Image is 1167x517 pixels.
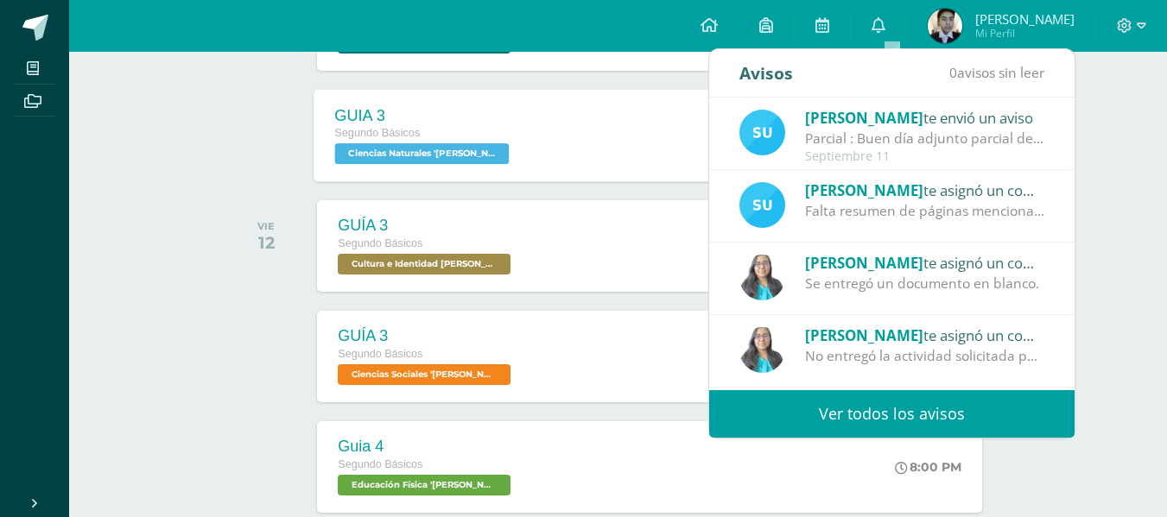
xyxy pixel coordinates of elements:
[739,110,785,155] img: 14471758ff6613f552bde5ba870308b6.png
[805,325,923,345] span: [PERSON_NAME]
[805,346,1045,366] div: No entregó la actividad solicitada por correo electrónico
[335,106,514,124] div: GUIA 3
[338,364,511,385] span: Ciencias Sociales 'Newton'
[709,390,1075,438] a: Ver todos los avisos
[975,10,1075,28] span: [PERSON_NAME]
[949,63,1044,82] span: avisos sin leer
[338,475,511,495] span: Educación Física 'Newton'
[805,108,923,128] span: [PERSON_NAME]
[257,220,275,232] div: VIE
[739,255,785,300] img: e378057103c8e9f5fc9b21591b912aad.png
[739,327,785,373] img: e378057103c8e9f5fc9b21591b912aad.png
[805,253,923,273] span: [PERSON_NAME]
[895,459,961,475] div: 8:00 PM
[338,458,422,470] span: Segundo Básicos
[805,180,923,200] span: [PERSON_NAME]
[739,49,793,97] div: Avisos
[975,26,1075,41] span: Mi Perfil
[805,149,1045,164] div: Septiembre 11
[805,201,1045,221] div: Falta resumen de páginas mencionadas en guía
[805,274,1045,293] div: Se entregó un documento en blanco.
[338,237,422,249] span: Segundo Básicos
[335,143,510,164] span: Ciencias Naturales 'Newton'
[805,251,1045,274] div: te asignó un comentario en 'CALIGRAFÍA: LIB Y CUA 76-77' para 'Lectura/Caligrafía'
[338,348,422,360] span: Segundo Básicos
[338,254,511,274] span: Cultura e Identidad Maya 'Newton'
[338,217,515,235] div: GUÍA 3
[805,324,1045,346] div: te asignó un comentario en 'GUIA 2' para 'Comunicación y Lenguaje Idioma Extranjero'
[338,438,515,456] div: Guia 4
[805,179,1045,201] div: te asignó un comentario en 'GUIA 3' para 'Matemática'
[338,327,515,345] div: GUÍA 3
[949,63,957,82] span: 0
[805,129,1045,148] div: Parcial : Buen día adjunto parcial de matemáticas favor de enviarlo a mi correo Fecha de entrega ...
[257,232,275,253] div: 12
[739,182,785,228] img: 14471758ff6613f552bde5ba870308b6.png
[335,127,421,139] span: Segundo Básicos
[928,9,962,43] img: 9974c6e91c62b05c8765a4ef3ed15a45.png
[805,106,1045,129] div: te envió un aviso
